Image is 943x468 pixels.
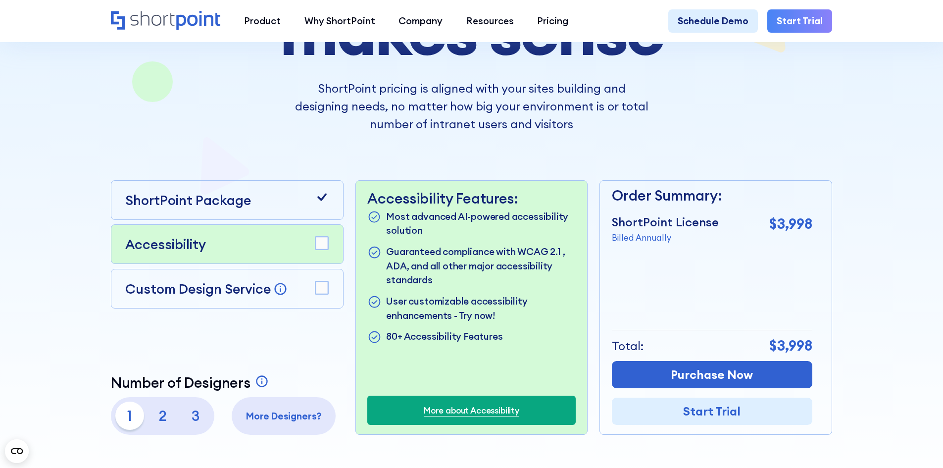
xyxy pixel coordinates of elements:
p: 80+ Accessibility Features [386,329,502,345]
a: Why ShortPoint [293,9,387,33]
p: 1 [115,402,144,430]
p: ShortPoint Package [125,190,251,210]
a: Resources [454,9,526,33]
a: Home [111,11,220,31]
button: Open CMP widget [5,439,29,463]
p: Accessibility [125,234,206,254]
p: Number of Designers [111,374,250,391]
p: ShortPoint pricing is aligned with your sites building and designing needs, no matter how big you... [295,80,648,133]
p: Total: [612,337,644,355]
p: 2 [149,402,177,430]
p: $3,998 [769,335,812,357]
div: Product [244,14,281,28]
p: 3 [182,402,210,430]
p: Most advanced AI-powered accessibility solution [386,209,575,238]
p: $3,998 [769,213,812,235]
a: Schedule Demo [668,9,758,33]
p: Guaranteed compliance with WCAG 2.1 , ADA, and all other major accessibility standards [386,245,575,287]
p: More Designers? [237,409,331,423]
a: Start Trial [612,398,812,425]
a: More about Accessibility [424,404,519,416]
iframe: Chat Widget [893,420,943,468]
a: Pricing [526,9,581,33]
a: Product [232,9,293,33]
p: User customizable accessibility enhancements - Try now! [386,294,575,322]
div: Resources [466,14,514,28]
div: Pricing [537,14,568,28]
p: Billed Annually [612,231,719,244]
a: Number of Designers [111,374,272,391]
div: Why ShortPoint [304,14,375,28]
p: Order Summary: [612,185,812,207]
p: Custom Design Service [125,280,271,297]
p: Accessibility Features: [367,190,575,207]
div: Widget συνομιλίας [893,420,943,468]
div: Company [398,14,443,28]
a: Purchase Now [612,361,812,388]
a: Start Trial [767,9,832,33]
a: Company [387,9,454,33]
p: ShortPoint License [612,213,719,231]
